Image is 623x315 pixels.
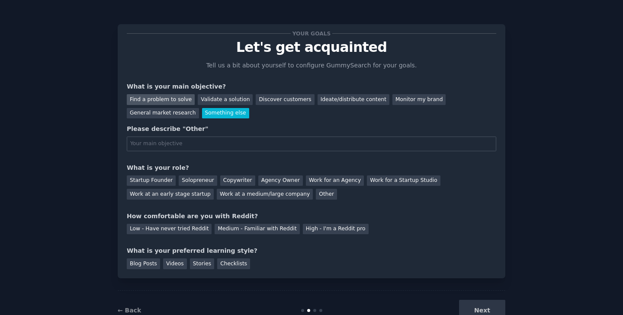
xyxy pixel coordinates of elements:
div: Work at an early stage startup [127,189,214,200]
div: Ideate/distribute content [318,94,389,105]
div: Medium - Familiar with Reddit [215,224,299,235]
span: Your goals [291,29,332,38]
div: Copywriter [220,175,255,186]
div: What is your main objective? [127,82,496,91]
p: Let's get acquainted [127,40,496,55]
div: High - I'm a Reddit pro [303,224,369,235]
div: Solopreneur [179,175,217,186]
div: Monitor my brand [392,94,446,105]
div: What is your role? [127,163,496,172]
input: Your main objective [127,137,496,151]
p: Tell us a bit about yourself to configure GummySearch for your goals. [202,61,421,70]
div: Find a problem to solve [127,94,195,105]
div: Videos [163,258,187,269]
div: Checklists [217,258,250,269]
div: Please describe "Other" [127,124,496,134]
div: Blog Posts [127,258,160,269]
div: Discover customers [256,94,314,105]
div: Agency Owner [258,175,303,186]
div: Validate a solution [198,94,253,105]
div: Work at a medium/large company [217,189,313,200]
div: Other [316,189,337,200]
div: Stories [190,258,214,269]
div: Something else [202,108,249,119]
div: How comfortable are you with Reddit? [127,212,496,221]
div: Startup Founder [127,175,176,186]
div: Work for a Startup Studio [367,175,440,186]
a: ← Back [118,307,141,314]
div: Low - Have never tried Reddit [127,224,212,235]
div: General market research [127,108,199,119]
div: What is your preferred learning style? [127,246,496,255]
div: Work for an Agency [306,175,364,186]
